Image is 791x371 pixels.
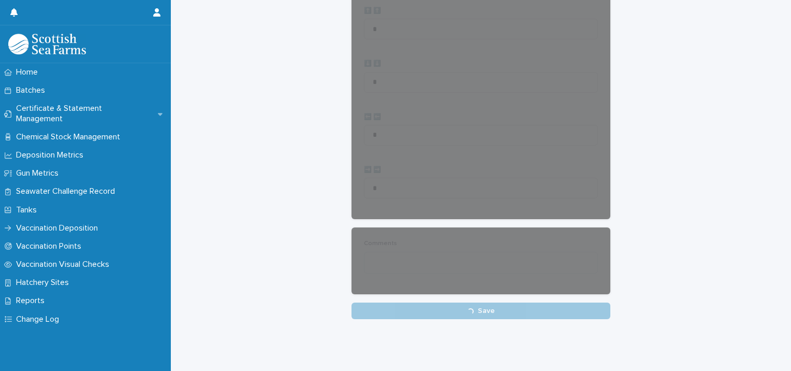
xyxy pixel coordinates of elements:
p: Hatchery Sites [12,278,77,288]
p: Gun Metrics [12,168,67,178]
p: Vaccination Visual Checks [12,260,118,269]
p: Certificate & Statement Management [12,104,158,123]
button: Save [351,303,610,319]
span: Save [478,307,495,315]
p: Home [12,67,46,77]
p: Vaccination Deposition [12,223,106,233]
p: Seawater Challenge Record [12,187,123,196]
p: Change Log [12,315,67,324]
p: Tanks [12,205,45,215]
p: Chemical Stock Management [12,132,128,142]
p: Deposition Metrics [12,150,92,160]
img: uOABhIYSsOPhGJQdTwEw [8,34,86,54]
p: Batches [12,85,53,95]
p: Vaccination Points [12,241,90,251]
p: Reports [12,296,53,306]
